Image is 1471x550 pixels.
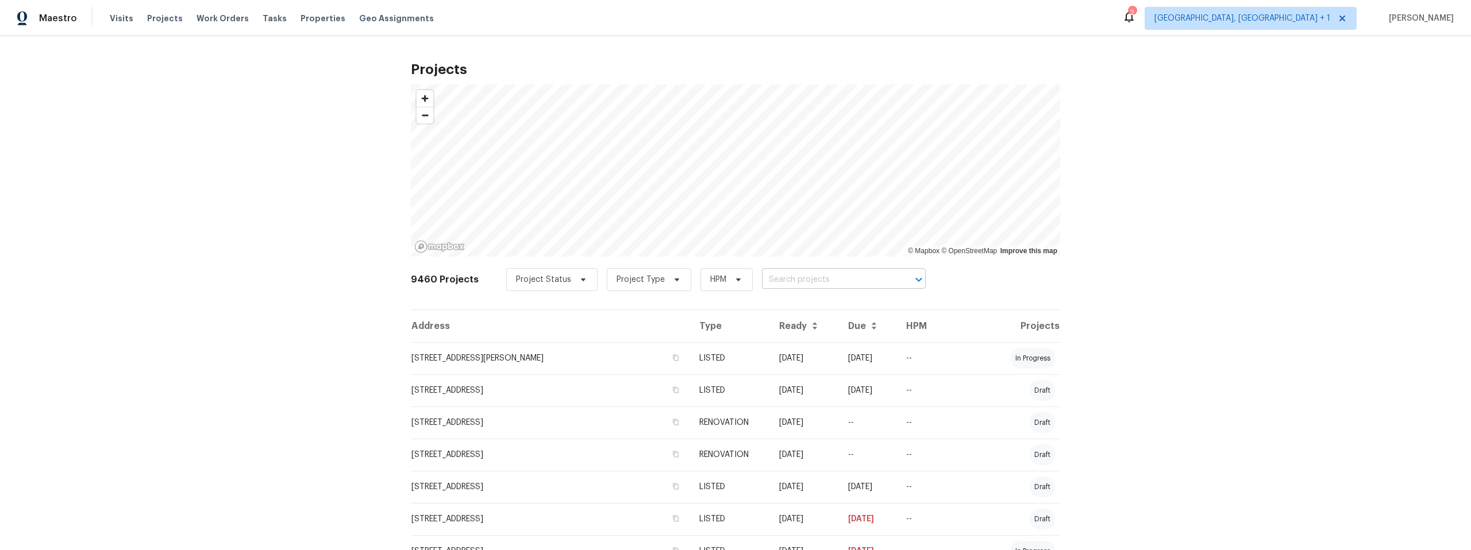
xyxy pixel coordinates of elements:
[897,503,990,535] td: --
[617,274,665,285] span: Project Type
[839,439,896,471] td: --
[263,14,287,22] span: Tasks
[411,503,690,535] td: [STREET_ADDRESS]
[941,247,997,255] a: OpenStreetMap
[147,13,183,24] span: Projects
[770,503,839,535] td: [DATE]
[770,342,839,374] td: [DATE]
[417,107,433,123] button: Zoom out
[1030,477,1055,497] div: draft
[197,13,249,24] span: Work Orders
[411,64,1060,75] h2: Projects
[1030,509,1055,529] div: draft
[897,439,990,471] td: --
[671,417,681,427] button: Copy Address
[710,274,726,285] span: HPM
[839,374,896,406] td: [DATE]
[1154,13,1330,24] span: [GEOGRAPHIC_DATA], [GEOGRAPHIC_DATA] + 1
[1011,348,1055,369] div: in progress
[690,342,770,374] td: LISTED
[671,449,681,459] button: Copy Address
[414,240,465,253] a: Mapbox homepage
[690,406,770,439] td: RENOVATION
[897,471,990,503] td: --
[690,471,770,503] td: LISTED
[839,342,896,374] td: [DATE]
[839,406,896,439] td: --
[671,385,681,395] button: Copy Address
[411,84,1060,257] canvas: Map
[839,503,896,535] td: [DATE]
[411,471,690,503] td: [STREET_ADDRESS]
[1030,444,1055,465] div: draft
[770,471,839,503] td: [DATE]
[690,439,770,471] td: RENOVATION
[989,310,1060,342] th: Projects
[839,471,896,503] td: [DATE]
[671,353,681,363] button: Copy Address
[897,310,990,342] th: HPM
[1384,13,1454,24] span: [PERSON_NAME]
[690,503,770,535] td: LISTED
[911,272,927,288] button: Open
[839,310,896,342] th: Due
[1030,412,1055,433] div: draft
[1030,380,1055,401] div: draft
[411,274,479,285] h2: 9460 Projects
[301,13,345,24] span: Properties
[762,271,894,289] input: Search projects
[417,90,433,107] button: Zoom in
[671,481,681,491] button: Copy Address
[897,342,990,374] td: --
[690,374,770,406] td: LISTED
[411,342,690,374] td: [STREET_ADDRESS][PERSON_NAME]
[897,406,990,439] td: --
[770,439,839,471] td: [DATE]
[1000,247,1057,255] a: Improve this map
[770,406,839,439] td: [DATE]
[359,13,434,24] span: Geo Assignments
[770,310,839,342] th: Ready
[110,13,133,24] span: Visits
[411,406,690,439] td: [STREET_ADDRESS]
[770,374,839,406] td: [DATE]
[39,13,77,24] span: Maestro
[411,439,690,471] td: [STREET_ADDRESS]
[516,274,571,285] span: Project Status
[411,310,690,342] th: Address
[671,513,681,524] button: Copy Address
[690,310,770,342] th: Type
[897,374,990,406] td: --
[411,374,690,406] td: [STREET_ADDRESS]
[1128,7,1136,18] div: 2
[908,247,939,255] a: Mapbox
